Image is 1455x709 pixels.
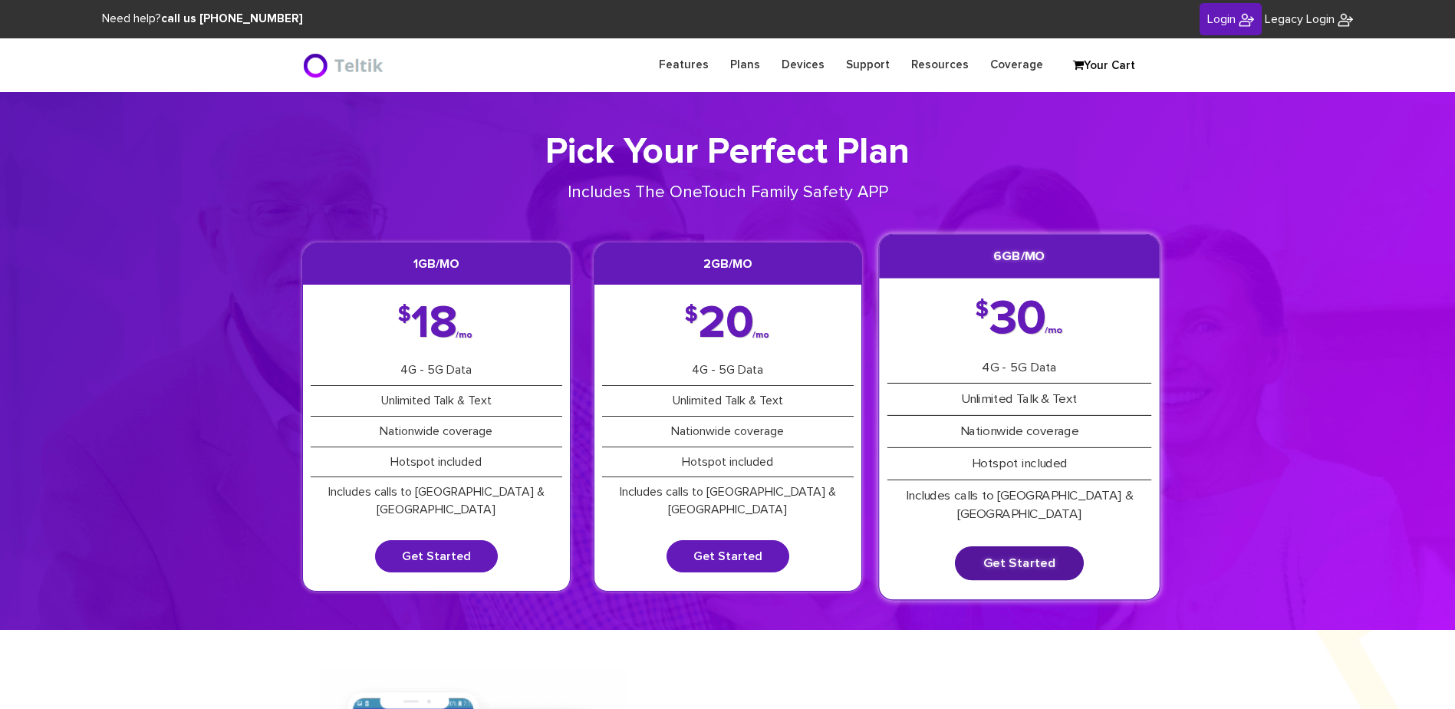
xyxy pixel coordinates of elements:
a: Your Cart [1065,54,1142,77]
a: Features [648,50,719,80]
li: Includes calls to [GEOGRAPHIC_DATA] & [GEOGRAPHIC_DATA] [602,477,854,525]
strong: call us [PHONE_NUMBER] [161,13,303,25]
li: Nationwide coverage [887,417,1151,449]
li: 4G - 5G Data [887,352,1151,384]
li: Includes calls to [GEOGRAPHIC_DATA] & [GEOGRAPHIC_DATA] [311,477,562,525]
li: Unlimited Talk & Text [311,386,562,417]
span: Need help? [102,13,303,25]
img: BriteX [302,50,387,81]
span: Legacy Login [1265,13,1335,25]
div: 20 [685,308,771,340]
span: /mo [752,332,769,338]
a: Resources [900,50,979,80]
li: 4G - 5G Data [602,355,854,386]
li: Hotspot included [602,447,854,478]
img: BriteX [1239,12,1254,28]
span: /mo [456,332,472,338]
a: Plans [719,50,771,80]
li: Unlimited Talk & Text [887,384,1151,417]
a: Coverage [979,50,1054,80]
li: 4G - 5G Data [311,355,562,386]
a: Devices [771,50,835,80]
a: Legacy Login [1265,11,1353,28]
li: Unlimited Talk & Text [602,386,854,417]
a: Get Started [375,540,498,572]
li: Hotspot included [311,447,562,478]
span: $ [398,308,411,323]
a: Get Started [667,540,789,572]
li: Nationwide coverage [602,417,854,447]
h3: 6GB/mo [879,235,1159,278]
span: /mo [1045,328,1062,335]
li: Hotspot included [887,448,1151,480]
span: Login [1207,13,1236,25]
div: 30 [974,302,1064,336]
h3: 2GB/mo [594,243,861,285]
a: Get Started [955,546,1084,580]
p: Includes The OneTouch Family Safety APP [515,181,940,205]
span: $ [685,308,698,323]
a: Support [835,50,900,80]
span: $ [974,302,988,318]
h3: 1GB/mo [303,243,570,285]
li: Nationwide coverage [311,417,562,447]
img: BriteX [1338,12,1353,28]
li: Includes calls to [GEOGRAPHIC_DATA] & [GEOGRAPHIC_DATA] [887,480,1151,530]
div: 18 [398,308,474,340]
h1: Pick Your Perfect Plan [302,130,1154,175]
